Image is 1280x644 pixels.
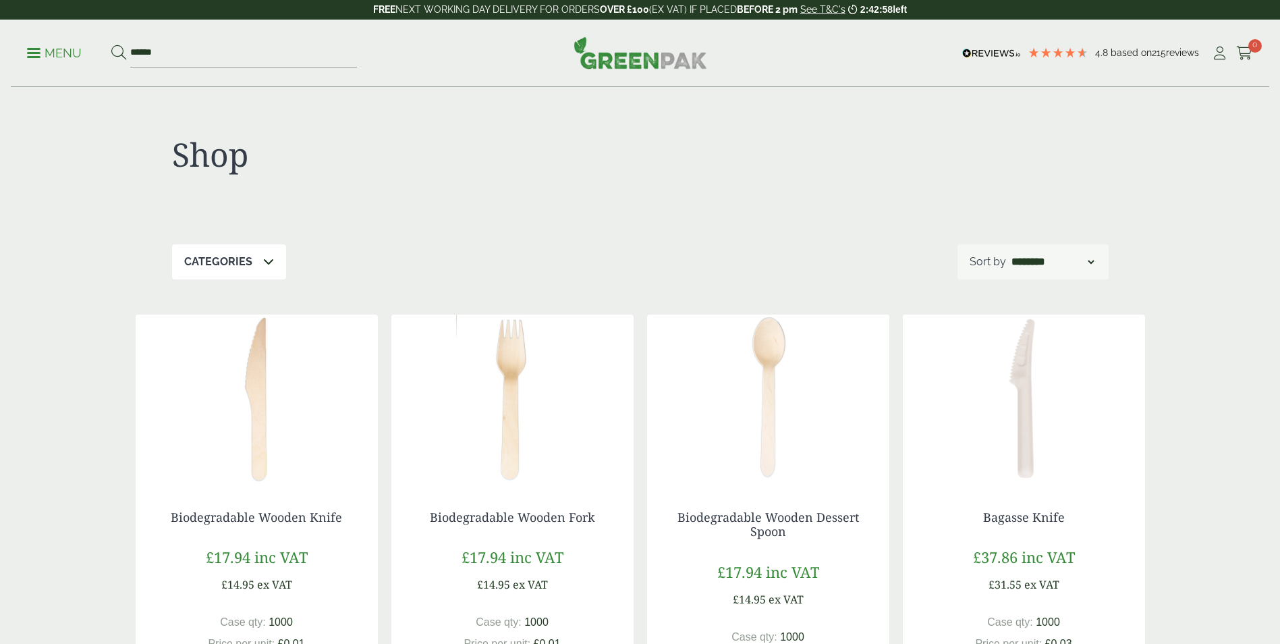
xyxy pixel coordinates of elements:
[430,509,595,525] a: Biodegradable Wooden Fork
[27,45,82,61] p: Menu
[510,547,563,567] span: inc VAT
[647,315,889,483] img: Biodegradable Wooden Dessert Spoon-0
[769,592,804,607] span: ex VAT
[1024,577,1059,592] span: ex VAT
[391,315,634,483] img: Biodegradable Wooden Fork-0
[1236,47,1253,60] i: Cart
[220,616,266,628] span: Case qty:
[1152,47,1166,58] span: 215
[973,547,1018,567] span: £37.86
[903,315,1145,483] img: Bagasse Knife
[1022,547,1075,567] span: inc VAT
[1009,254,1096,270] select: Shop order
[206,547,250,567] span: £17.94
[600,4,649,15] strong: OVER £100
[269,616,293,628] span: 1000
[254,547,308,567] span: inc VAT
[780,631,804,643] span: 1000
[970,254,1006,270] p: Sort by
[1236,43,1253,63] a: 0
[574,36,707,69] img: GreenPak Supplies
[1036,616,1060,628] span: 1000
[1248,39,1262,53] span: 0
[766,562,819,582] span: inc VAT
[476,616,522,628] span: Case qty:
[257,577,292,592] span: ex VAT
[1211,47,1228,60] i: My Account
[983,509,1065,525] a: Bagasse Knife
[524,616,549,628] span: 1000
[989,577,1022,592] span: £31.55
[221,577,254,592] span: £14.95
[1095,47,1111,58] span: 4.8
[962,49,1021,58] img: REVIEWS.io
[1166,47,1199,58] span: reviews
[513,577,548,592] span: ex VAT
[737,4,798,15] strong: BEFORE 2 pm
[677,509,859,540] a: Biodegradable Wooden Dessert Spoon
[1028,47,1088,59] div: 4.79 Stars
[27,45,82,59] a: Menu
[893,4,907,15] span: left
[987,616,1033,628] span: Case qty:
[1111,47,1152,58] span: Based on
[717,562,762,582] span: £17.94
[477,577,510,592] span: £14.95
[800,4,845,15] a: See T&C's
[860,4,893,15] span: 2:42:58
[136,315,378,483] img: Biodegradable Wooden Knife-0
[462,547,506,567] span: £17.94
[731,631,777,643] span: Case qty:
[171,509,342,525] a: Biodegradable Wooden Knife
[184,254,252,270] p: Categories
[172,135,640,174] h1: Shop
[733,592,766,607] span: £14.95
[373,4,395,15] strong: FREE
